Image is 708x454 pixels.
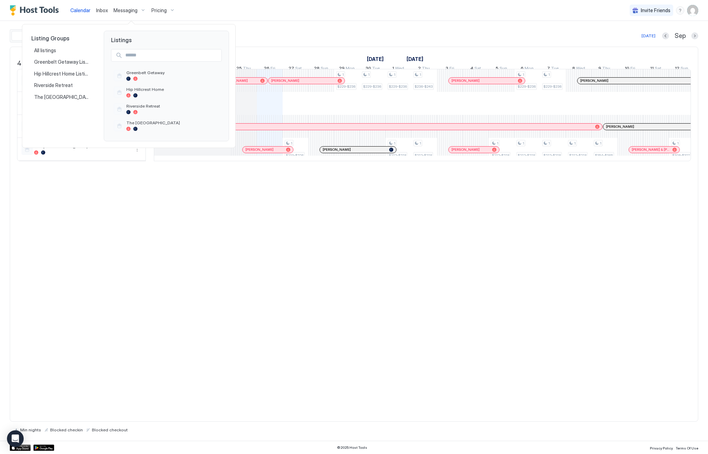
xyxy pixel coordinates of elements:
[123,49,221,61] input: Input Field
[7,430,24,447] div: Open Intercom Messenger
[34,82,74,88] span: Riverside Retreat
[126,87,219,92] span: Hip Hillcrest Home
[34,47,57,54] span: All listings
[34,59,90,65] span: Greenbelt Getaway Listing Group
[126,120,219,125] span: The [GEOGRAPHIC_DATA]
[104,31,229,44] span: Listings
[34,94,90,100] span: The [GEOGRAPHIC_DATA]
[126,103,219,109] span: Riverside Retreat
[31,35,93,42] span: Listing Groups
[126,70,219,75] span: Greenbelt Getaway
[34,71,90,77] span: Hip Hillcrest Home Listing Group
